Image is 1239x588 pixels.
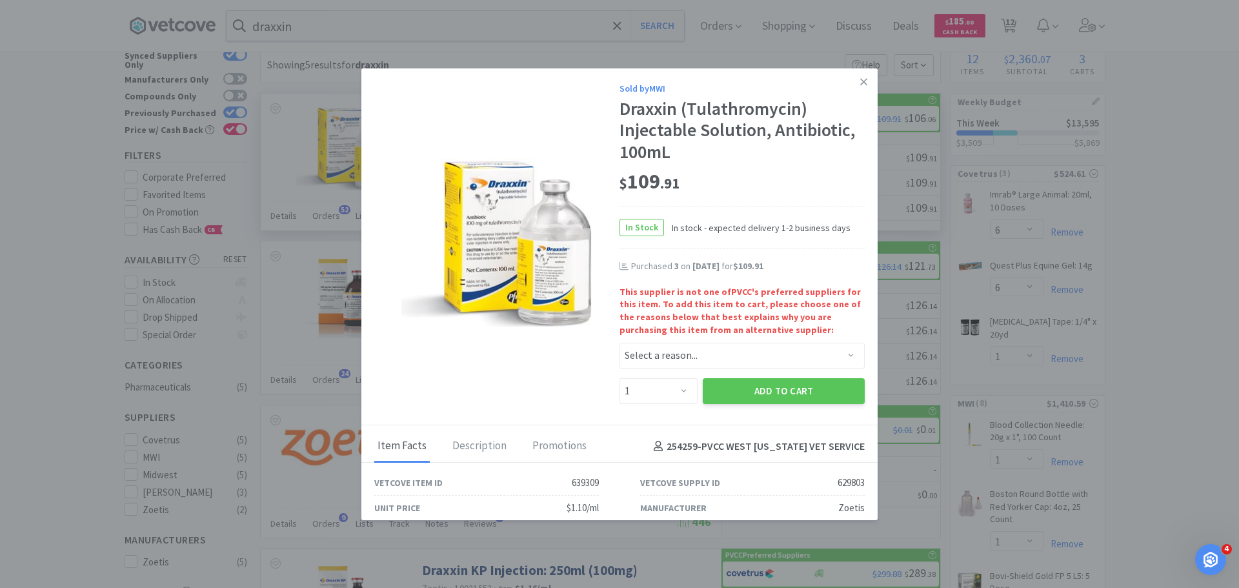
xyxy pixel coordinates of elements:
[374,501,420,515] div: Unit Price
[838,500,865,516] div: Zoetis
[733,260,763,272] span: $109.91
[619,98,865,163] div: Draxxin (Tulathromycin) Injectable Solution, Antibiotic, 100mL
[620,219,663,236] span: In Stock
[674,260,679,272] span: 3
[374,431,430,463] div: Item Facts
[631,260,865,273] div: Purchased on for
[838,475,865,491] div: 629803
[1195,544,1226,575] iframe: Intercom live chat
[640,476,720,490] div: Vetcove Supply ID
[529,431,590,463] div: Promotions
[640,501,707,515] div: Manufacturer
[374,476,443,490] div: Vetcove Item ID
[567,500,599,516] div: $1.10/ml
[649,438,865,455] h4: 254259 - PVCC WEST [US_STATE] VET SERVICE
[703,378,865,404] button: Add to Cart
[664,221,851,235] span: In stock - expected delivery 1-2 business days
[692,260,720,272] span: [DATE]
[660,174,680,192] span: . 91
[619,81,865,96] div: Sold by MWI
[401,159,593,327] img: 0181ae930e774184b766cfcc66c9973e_629803.png
[572,475,599,491] div: 639309
[1222,544,1232,554] span: 4
[619,286,865,336] strong: This supplier is not one of PVCC 's preferred suppliers for this item. To add this item to cart, ...
[619,168,680,194] span: 109
[619,174,627,192] span: $
[449,431,510,463] div: Description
